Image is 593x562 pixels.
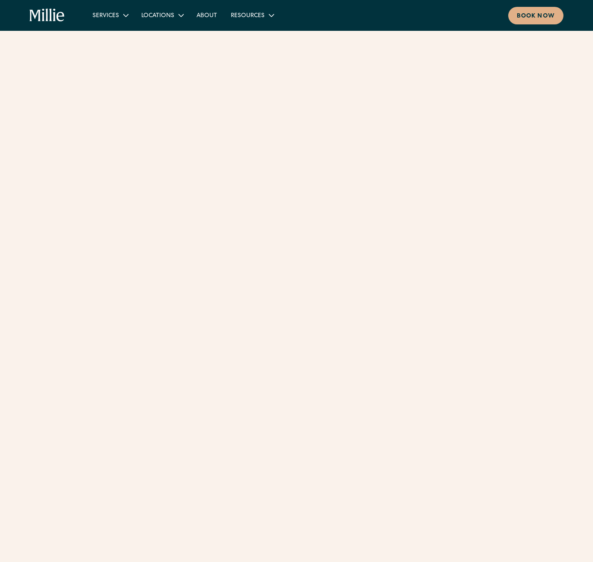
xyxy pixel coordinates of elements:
[86,8,134,22] div: Services
[92,12,119,21] div: Services
[141,12,174,21] div: Locations
[190,8,224,22] a: About
[224,8,280,22] div: Resources
[30,9,65,22] a: home
[134,8,190,22] div: Locations
[231,12,265,21] div: Resources
[517,12,555,21] div: Book now
[508,7,563,24] a: Book now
